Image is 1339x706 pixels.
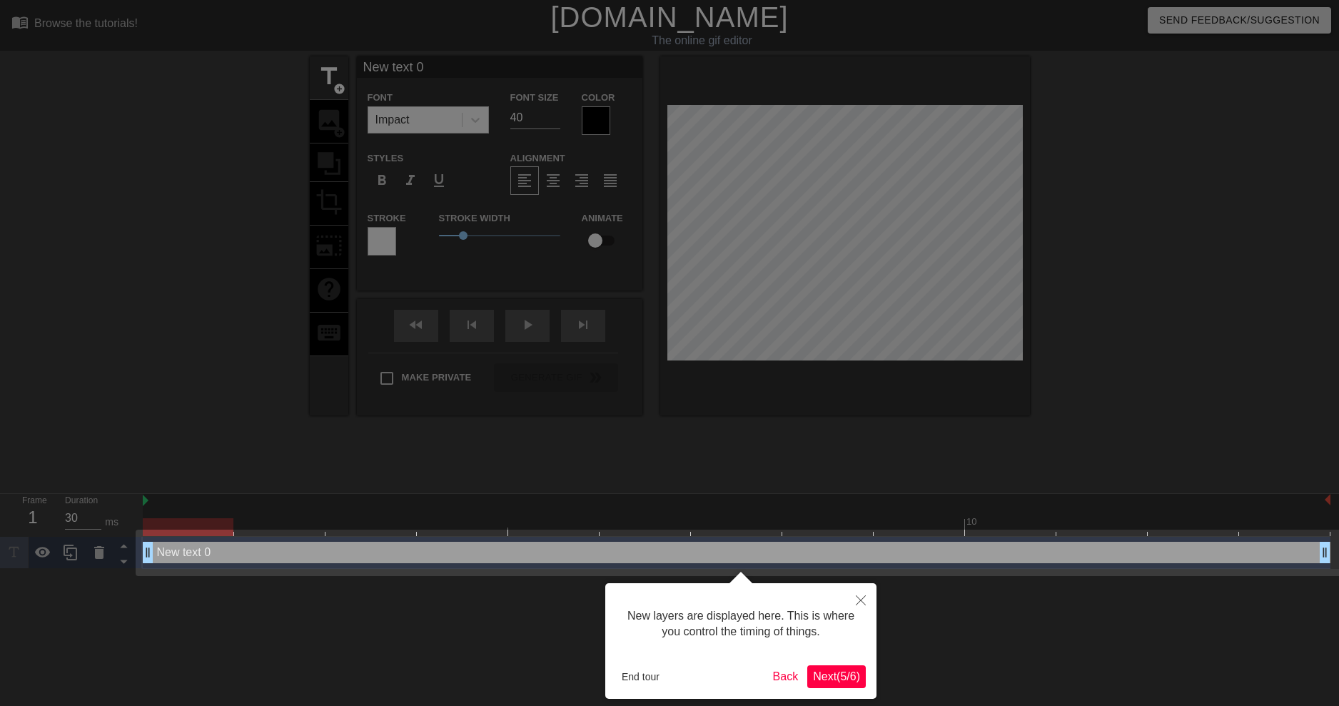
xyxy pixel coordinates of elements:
[616,594,866,655] div: New layers are displayed here. This is where you control the timing of things.
[616,666,665,687] button: End tour
[767,665,804,688] button: Back
[807,665,866,688] button: Next
[813,670,860,682] span: Next ( 5 / 6 )
[845,583,876,616] button: Close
